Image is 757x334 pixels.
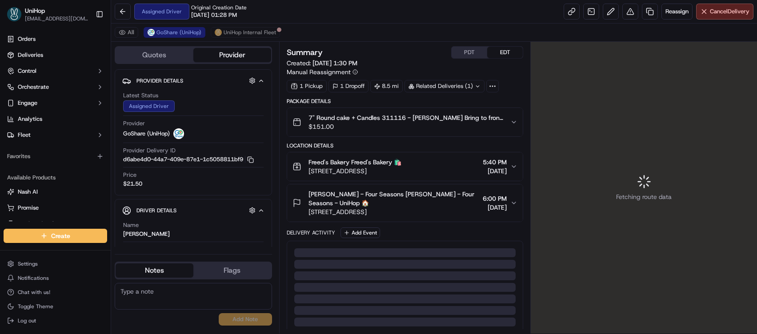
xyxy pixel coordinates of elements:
div: [PERSON_NAME] [123,230,170,238]
span: Orders [18,35,36,43]
button: Engage [4,96,107,110]
button: Driver Details [122,203,264,218]
div: Available Products [4,171,107,185]
span: [DATE] 01:28 PM [191,11,237,19]
span: Fetching route data [616,192,672,201]
span: UniHop Internal Fleet [224,29,276,36]
span: Driver Details [136,207,176,214]
span: $21.50 [123,180,142,188]
button: Provider [193,48,271,62]
span: Reassign [665,8,689,16]
button: Product Catalog [4,217,107,231]
img: unihop_logo.png [215,29,222,36]
button: Settings [4,258,107,270]
span: [STREET_ADDRESS] [308,207,480,216]
span: [PERSON_NAME] - Four Seasons [PERSON_NAME] - Four Seasons - UniHop 🏠 [308,190,480,207]
button: UniHopUniHop[EMAIL_ADDRESS][DOMAIN_NAME] [4,4,92,25]
button: Toggle Theme [4,300,107,313]
span: GoShare (UniHop) [123,130,170,138]
span: Create [51,231,70,240]
span: Original Creation Date [191,4,247,11]
span: [DATE] [483,203,507,212]
img: goshare_logo.png [148,29,155,36]
span: Nash AI [18,188,38,196]
span: Created: [287,59,357,68]
button: Log out [4,314,107,327]
div: Location Details [287,142,524,149]
div: 8.5 mi [370,80,403,92]
button: All [115,27,138,38]
button: CancelDelivery [696,4,753,20]
div: 1 Dropoff [328,80,368,92]
span: Promise [18,204,39,212]
span: Provider [123,119,145,127]
button: Chat with us! [4,286,107,298]
button: Notifications [4,272,107,284]
span: Engage [18,99,37,107]
span: Name [123,221,139,229]
span: 5:40 PM [483,158,507,167]
button: PDT [452,47,487,58]
span: 6:00 PM [483,194,507,203]
button: Manual Reassignment [287,68,358,76]
span: [STREET_ADDRESS] [308,167,401,175]
span: Latest Status [123,91,158,99]
a: Analytics [4,112,107,126]
button: Freed's Bakery Freed's Bakery 🛍️[STREET_ADDRESS]5:40 PM[DATE] [287,152,523,181]
span: $151.00 [308,122,504,131]
a: Product Catalog [7,220,104,228]
button: d6abe4d0-44a7-409e-87e1-1c5058811bf9 [123,155,254,163]
button: Create [4,229,107,243]
button: GoShare (UniHop) [144,27,205,38]
span: Log out [18,317,36,324]
button: Nash AI [4,185,107,199]
span: Product Catalog [18,220,60,228]
span: Orchestrate [18,83,49,91]
button: Control [4,64,107,78]
button: [EMAIL_ADDRESS][DOMAIN_NAME] [25,15,88,22]
span: Analytics [18,115,42,123]
button: Add Event [340,227,380,238]
button: [PERSON_NAME] - Four Seasons [PERSON_NAME] - Four Seasons - UniHop 🏠[STREET_ADDRESS]6:00 PM[DATE] [287,184,523,222]
div: Delivery Activity [287,229,335,236]
span: Phone Number [123,246,162,254]
button: EDT [487,47,523,58]
button: Notes [116,263,193,278]
span: Settings [18,260,38,267]
span: Control [18,67,36,75]
button: Quotes [116,48,193,62]
button: Reassign [661,4,693,20]
a: Nash AI [7,188,104,196]
span: Toggle Theme [18,303,53,310]
button: Flags [193,263,271,278]
button: Promise [4,201,107,215]
div: Related Deliveries (1) [405,80,485,92]
span: Notifications [18,274,49,282]
span: Price [123,171,136,179]
a: Orders [4,32,107,46]
div: Package Details [287,98,524,105]
span: Provider Delivery ID [123,147,176,155]
span: Fleet [18,131,31,139]
button: Provider Details [122,73,264,88]
span: [DATE] 1:30 PM [312,59,357,67]
div: Favorites [4,149,107,163]
span: Deliveries [18,51,43,59]
button: UniHop [25,6,45,15]
a: Deliveries [4,48,107,62]
span: Manual Reassignment [287,68,351,76]
img: goshare_logo.png [173,128,184,139]
span: Provider Details [136,77,183,84]
span: GoShare (UniHop) [156,29,201,36]
div: 1 Pickup [287,80,327,92]
a: Promise [7,204,104,212]
button: Orchestrate [4,80,107,94]
span: [DATE] [483,167,507,175]
span: Freed's Bakery Freed's Bakery 🛍️ [308,158,401,167]
span: Chat with us! [18,289,50,296]
button: UniHop Internal Fleet [211,27,280,38]
img: UniHop [7,7,21,21]
h3: Summary [287,48,323,56]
